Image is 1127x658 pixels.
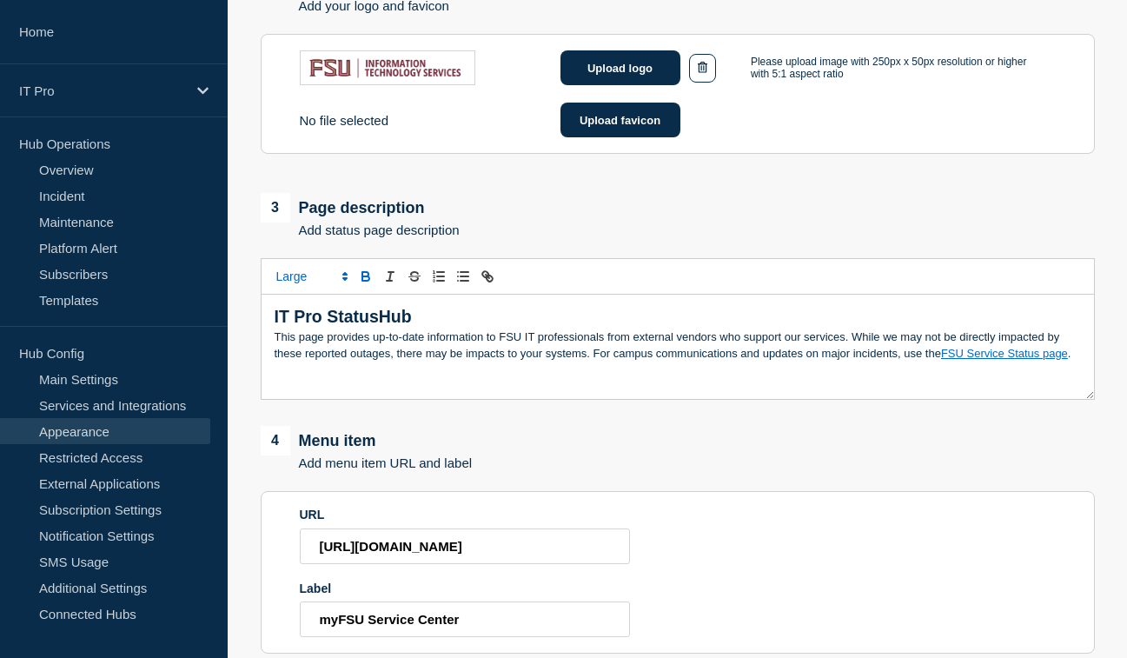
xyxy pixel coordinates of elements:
[300,50,475,86] img: logo
[300,582,630,595] div: Label
[560,103,680,137] button: Upload favicon
[300,528,630,564] input: URL
[475,266,500,287] button: Toggle link
[275,329,1081,362] p: This page provides up-to-date information to FSU IT professionals from external vendors who suppo...
[268,266,354,287] span: Font size
[451,266,475,287] button: Toggle bulleted list
[751,56,1046,80] p: Please upload image with 250px x 50px resolution or higher with 5:1 aspect ratio
[427,266,451,287] button: Toggle ordered list
[261,193,460,223] div: Page description
[261,193,290,223] span: 3
[261,426,290,455] span: 4
[402,266,427,287] button: Toggle strikethrough text
[300,113,560,128] div: No file selected
[262,295,1094,399] div: Message
[560,50,680,85] button: Upload logo
[261,426,473,455] div: Menu item
[19,83,186,98] p: IT Pro
[941,347,1068,360] a: FSU Service Status page
[300,508,630,522] div: URL
[299,455,473,470] p: Add menu item URL and label
[299,223,460,237] p: Add status page description
[300,602,630,637] input: Label
[275,307,412,326] strong: IT Pro StatusHub
[354,266,378,287] button: Toggle bold text
[378,266,402,287] button: Toggle italic text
